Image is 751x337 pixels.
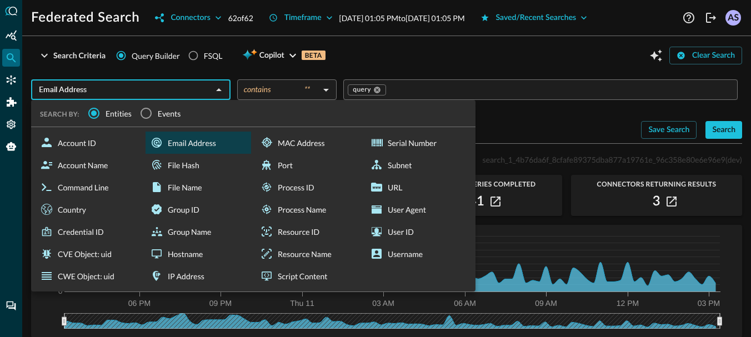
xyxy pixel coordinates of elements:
[2,297,20,315] div: Chat
[366,220,471,243] div: User ID
[146,154,251,176] div: File Hash
[204,50,223,62] div: FSQL
[469,193,485,210] h2: 41
[366,132,471,154] div: Serial Number
[284,11,322,25] div: Timeframe
[692,49,735,63] div: Clear Search
[171,11,210,25] div: Connectors
[2,49,20,67] div: Federated Search
[366,198,471,220] div: User Agent
[132,50,180,62] span: Query Builder
[698,299,720,308] tspan: 03 PM
[725,10,741,26] div: AS
[256,265,361,287] div: Script Content
[36,198,141,220] div: Country
[366,154,471,176] div: Subnet
[36,154,141,176] div: Account Name
[680,9,698,27] button: Help
[712,123,735,137] div: Search
[571,180,742,188] span: Connectors Returning Results
[244,84,319,94] div: contains
[2,27,20,44] div: Summary Insights
[2,115,20,133] div: Settings
[256,243,361,265] div: Resource Name
[3,93,21,111] div: Addons
[148,9,228,27] button: Connectors
[256,198,361,220] div: Process Name
[2,138,20,155] div: Query Agent
[366,176,471,198] div: URL
[2,71,20,89] div: Connectors
[454,299,476,308] tspan: 06 AM
[256,176,361,198] div: Process ID
[535,299,557,308] tspan: 09 AM
[31,47,112,64] button: Search Criteria
[725,155,742,164] span: (dev)
[669,47,742,64] button: Clear Search
[290,299,314,308] tspan: Thu 11
[641,121,697,139] button: Save Search
[36,243,141,265] div: CVE Object: uid
[53,49,106,63] div: Search Criteria
[106,108,132,119] span: Entities
[302,51,326,60] p: BETA
[36,220,141,243] div: Credential ID
[348,84,386,95] div: query
[228,12,253,24] p: 62 of 62
[36,176,141,198] div: Command Line
[146,243,251,265] div: Hostname
[262,9,339,27] button: Timeframe
[36,132,141,154] div: Account ID
[128,299,151,308] tspan: 06 PM
[474,9,594,27] button: Saved/Recent Searches
[647,47,665,64] button: Open Query Copilot
[236,47,332,64] button: CopilotBETA
[40,110,79,118] span: SEARCH BY:
[31,9,139,27] h1: Federated Search
[36,265,141,287] div: CWE Object: uid
[146,220,251,243] div: Group Name
[496,11,577,25] div: Saved/Recent Searches
[256,220,361,243] div: Resource ID
[353,85,371,94] span: query
[256,132,361,154] div: MAC Address
[146,198,251,220] div: Group ID
[387,83,733,97] input: Value
[34,83,209,97] input: Select an Entity
[146,132,251,154] div: Email Address
[146,176,251,198] div: File Name
[244,84,271,94] span: contains
[366,243,471,265] div: Username
[256,154,361,176] div: Port
[483,155,725,164] span: search_1_4b76da6f_8cfafe89375dba877a19761e_96c358e80e6e96e9
[653,193,660,210] h2: 3
[158,108,181,119] span: Events
[705,121,742,139] button: Search
[391,180,562,188] span: Connector Queries Completed
[146,265,251,287] div: IP Address
[372,299,394,308] tspan: 03 AM
[702,9,720,27] button: Logout
[617,299,639,308] tspan: 12 PM
[648,123,689,137] div: Save Search
[339,12,465,24] p: [DATE] 01:05 PM to [DATE] 01:05 PM
[259,49,284,63] span: Copilot
[211,82,227,98] button: Close
[209,299,232,308] tspan: 09 PM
